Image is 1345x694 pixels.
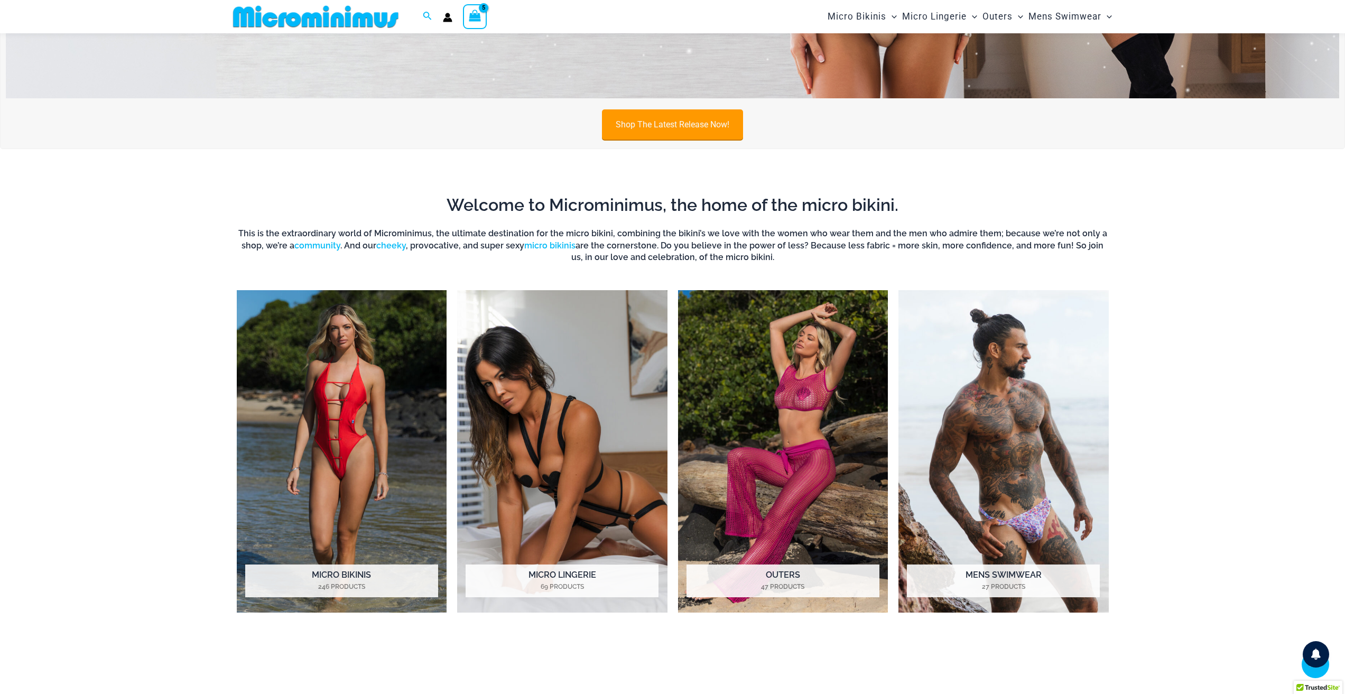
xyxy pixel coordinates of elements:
[466,582,658,591] mark: 69 Products
[237,228,1109,263] h6: This is the extraordinary world of Microminimus, the ultimate destination for the micro bikini, c...
[886,3,897,30] span: Menu Toggle
[899,3,980,30] a: Micro LingerieMenu ToggleMenu Toggle
[980,3,1026,30] a: OutersMenu ToggleMenu Toggle
[967,3,977,30] span: Menu Toggle
[823,2,1117,32] nav: Site Navigation
[907,582,1100,591] mark: 27 Products
[687,565,879,597] h2: Outers
[237,290,447,613] img: Micro Bikinis
[237,290,447,613] a: Visit product category Micro Bikinis
[443,13,452,22] a: Account icon link
[524,240,576,251] a: micro bikinis
[602,109,743,140] a: Shop The Latest Release Now!
[678,290,888,613] a: Visit product category Outers
[294,240,340,251] a: community
[907,565,1100,597] h2: Mens Swimwear
[982,3,1013,30] span: Outers
[678,290,888,613] img: Outers
[229,5,403,29] img: MM SHOP LOGO FLAT
[463,4,487,29] a: View Shopping Cart, 5 items
[825,3,899,30] a: Micro BikinisMenu ToggleMenu Toggle
[1028,3,1101,30] span: Mens Swimwear
[687,582,879,591] mark: 47 Products
[1026,3,1115,30] a: Mens SwimwearMenu ToggleMenu Toggle
[423,10,432,23] a: Search icon link
[457,290,667,613] img: Micro Lingerie
[898,290,1109,613] a: Visit product category Mens Swimwear
[245,582,438,591] mark: 246 Products
[1013,3,1023,30] span: Menu Toggle
[1101,3,1112,30] span: Menu Toggle
[457,290,667,613] a: Visit product category Micro Lingerie
[376,240,406,251] a: cheeky
[245,565,438,597] h2: Micro Bikinis
[902,3,967,30] span: Micro Lingerie
[237,194,1109,216] h2: Welcome to Microminimus, the home of the micro bikini.
[828,3,886,30] span: Micro Bikinis
[466,565,658,597] h2: Micro Lingerie
[898,290,1109,613] img: Mens Swimwear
